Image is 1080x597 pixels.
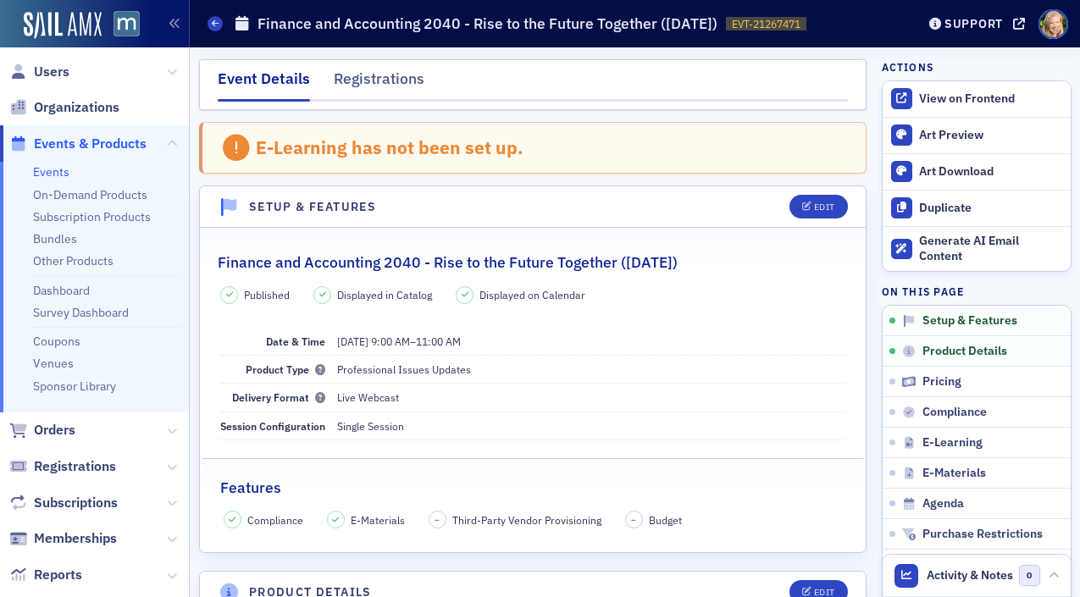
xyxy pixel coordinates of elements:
[351,512,405,528] span: E-Materials
[9,63,69,81] a: Users
[33,305,129,320] a: Survey Dashboard
[922,496,964,511] span: Agenda
[232,390,325,404] span: Delivery Format
[34,494,118,512] span: Subscriptions
[34,457,116,476] span: Registrations
[337,334,368,348] span: [DATE]
[814,202,835,212] div: Edit
[922,405,987,420] span: Compliance
[883,190,1071,226] button: Duplicate
[882,59,934,75] h4: Actions
[922,313,1017,329] span: Setup & Features
[218,252,678,274] h2: Finance and Accounting 2040 - Rise to the Future Together ([DATE])
[102,11,140,40] a: View Homepage
[1019,565,1040,586] span: 0
[883,81,1071,117] a: View on Frontend
[9,566,82,584] a: Reports
[266,334,325,348] span: Date & Time
[922,374,961,390] span: Pricing
[248,198,375,216] h4: Setup & Features
[919,201,1061,216] div: Duplicate
[33,379,116,394] a: Sponsor Library
[337,287,432,302] span: Displayed in Catalog
[34,421,75,439] span: Orders
[334,68,424,99] div: Registrations
[922,344,1007,359] span: Product Details
[244,287,290,302] span: Published
[922,435,983,451] span: E-Learning
[114,11,140,37] img: SailAMX
[927,567,1013,584] span: Activity & Notes
[337,334,461,348] span: –
[9,457,116,476] a: Registrations
[883,226,1071,272] button: Generate AI Email Content
[9,421,75,439] a: Orders
[9,494,118,512] a: Subscriptions
[33,164,69,180] a: Events
[34,98,119,117] span: Organizations
[452,512,601,528] span: Third-Party Vendor Provisioning
[34,529,117,548] span: Memberships
[33,334,80,349] a: Coupons
[256,136,523,158] div: E-Learning has not been set up.
[944,16,1003,31] div: Support
[258,14,717,34] h1: Finance and Accounting 2040 - Rise to the Future Together ([DATE])
[34,135,147,153] span: Events & Products
[9,135,147,153] a: Events & Products
[371,334,410,348] time: 9:00 AM
[416,334,461,348] time: 11:00 AM
[9,529,117,548] a: Memberships
[789,195,848,218] button: Edit
[649,512,682,528] span: Budget
[919,164,1061,180] div: Art Download
[33,283,90,298] a: Dashboard
[922,466,986,481] span: E-Materials
[218,68,310,102] div: Event Details
[9,98,119,117] a: Organizations
[33,209,151,224] a: Subscription Products
[883,153,1071,190] a: Art Download
[919,234,1061,263] div: Generate AI Email Content
[1038,9,1068,39] span: Profile
[883,118,1071,153] a: Art Preview
[220,419,325,433] span: Session Configuration
[247,512,303,528] span: Compliance
[814,588,835,597] div: Edit
[922,527,1043,542] span: Purchase Restrictions
[33,356,74,371] a: Venues
[919,91,1061,107] div: View on Frontend
[337,419,404,433] span: Single Session
[479,287,585,302] span: Displayed on Calendar
[33,231,77,246] a: Bundles
[33,187,147,202] a: On-Demand Products
[919,128,1061,143] div: Art Preview
[435,514,440,526] span: –
[246,362,325,376] span: Product Type
[732,17,800,31] span: EVT-21267471
[34,566,82,584] span: Reports
[337,362,471,376] span: Professional Issues Updates
[882,284,1072,299] h4: On this page
[220,477,281,499] h2: Features
[337,390,399,404] span: Live Webcast
[631,514,636,526] span: –
[24,12,102,39] img: SailAMX
[34,63,69,81] span: Users
[33,253,114,268] a: Other Products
